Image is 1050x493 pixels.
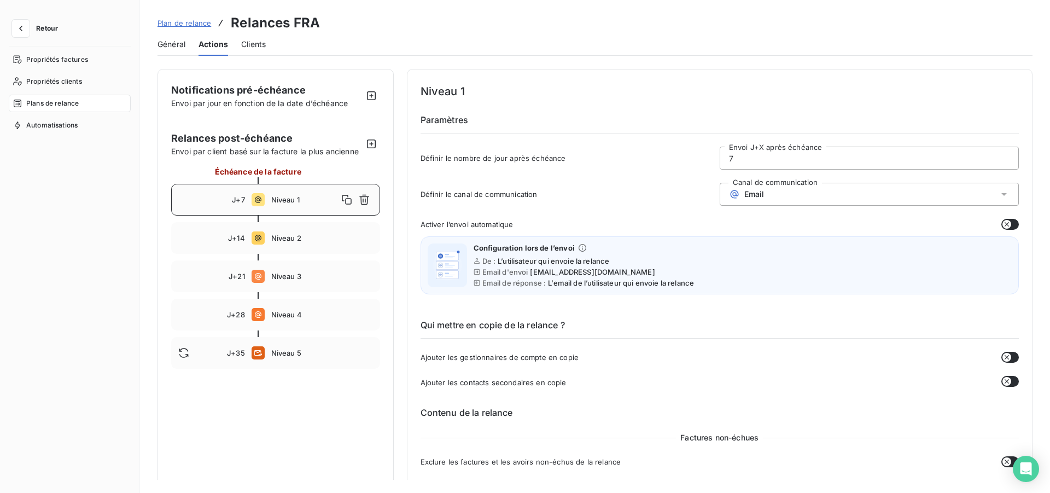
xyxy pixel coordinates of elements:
span: Plans de relance [26,98,79,108]
span: L’email de l’utilisateur qui envoie la relance [548,279,694,287]
div: Open Intercom Messenger [1013,456,1039,482]
span: Ajouter les gestionnaires de compte en copie [421,353,579,362]
span: Relances post-échéance [171,131,363,146]
span: Niveau 5 [271,349,373,357]
a: Propriétés factures [9,51,131,68]
span: Définir le canal de communication [421,190,720,199]
span: Général [157,39,185,50]
span: Clients [241,39,266,50]
button: Retour [9,20,67,37]
a: Plans de relance [9,95,131,112]
span: Définir le nombre de jour après échéance [421,154,720,163]
span: Email [744,190,765,199]
span: Automatisations [26,120,78,130]
h4: Niveau 1 [421,83,1019,100]
span: Envoi par jour en fonction de la date d’échéance [171,98,348,108]
h6: Qui mettre en copie de la relance ? [421,318,1019,339]
span: [EMAIL_ADDRESS][DOMAIN_NAME] [530,268,655,276]
span: Niveau 2 [271,234,373,242]
span: J+14 [228,234,245,242]
h6: Paramètres [421,113,1019,134]
span: Email d'envoi [482,268,528,276]
span: Niveau 4 [271,310,373,319]
a: Propriétés clients [9,73,131,90]
span: Niveau 1 [271,195,338,204]
span: Propriétés clients [26,77,82,86]
img: illustration helper email [430,248,465,283]
span: Niveau 3 [271,272,373,281]
span: Actions [199,39,228,50]
span: Échéance de la facture [215,166,301,177]
span: Configuration lors de l’envoi [474,243,575,252]
span: J+35 [227,349,245,357]
span: Factures non-échues [676,432,763,443]
h3: Relances FRA [231,13,320,33]
a: Plan de relance [157,18,211,28]
span: J+21 [229,272,245,281]
a: Automatisations [9,117,131,134]
span: L’utilisateur qui envoie la relance [498,257,609,265]
span: Envoi par client basé sur la facture la plus ancienne [171,146,363,157]
span: Email de réponse : [482,279,546,287]
span: Ajouter les contacts secondaires en copie [421,378,567,387]
h6: Contenu de la relance [421,406,1019,419]
span: Exclure les factures et les avoirs non-échus de la relance [421,457,621,466]
span: J+28 [227,310,245,319]
span: Notifications pré-échéance [171,84,306,96]
span: Activer l’envoi automatique [421,220,514,229]
span: De : [482,257,496,265]
span: Propriétés factures [26,55,88,65]
span: Plan de relance [157,19,211,27]
span: Retour [36,25,58,32]
span: J+7 [232,195,244,204]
